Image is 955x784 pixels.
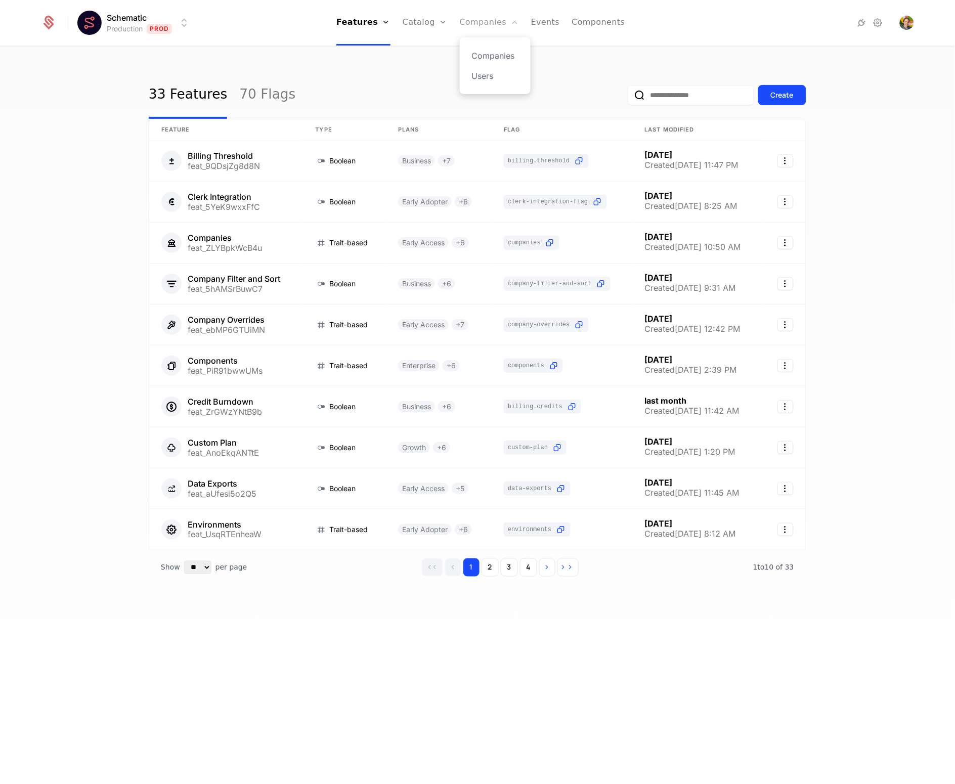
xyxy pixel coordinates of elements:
[777,318,794,331] button: Select action
[777,359,794,372] button: Select action
[445,558,461,577] button: Go to previous page
[900,16,914,30] button: Open user button
[482,558,499,577] button: Go to page 2
[777,195,794,208] button: Select action
[777,400,794,413] button: Select action
[855,17,867,29] a: Integrations
[753,563,794,572] span: 33
[149,119,303,141] th: Feature
[777,482,794,495] button: Select action
[215,562,247,573] span: per page
[107,24,143,34] div: Production
[758,85,806,105] button: Create
[303,119,386,141] th: Type
[463,558,480,577] button: Go to page 1
[147,24,172,34] span: Prod
[872,17,884,29] a: Settings
[501,558,518,577] button: Go to page 3
[161,562,180,573] span: Show
[520,558,537,577] button: Go to page 4
[777,154,794,167] button: Select action
[80,12,191,34] button: Select environment
[753,563,785,572] span: 1 to 10 of
[184,561,211,574] select: Select page size
[239,71,295,119] a: 70 Flags
[633,119,762,141] th: Last Modified
[149,550,806,585] div: Table pagination
[557,558,579,577] button: Go to last page
[422,558,579,577] div: Page navigation
[422,558,443,577] button: Go to first page
[777,523,794,536] button: Select action
[386,119,492,141] th: Plans
[472,50,518,62] a: Companies
[771,90,794,100] div: Create
[777,236,794,249] button: Select action
[77,11,102,35] img: Schematic
[492,119,632,141] th: Flag
[777,277,794,290] button: Select action
[472,70,518,82] a: Users
[539,558,555,577] button: Go to next page
[900,16,914,30] img: Ben Papillon
[107,12,147,24] span: Schematic
[149,71,227,119] a: 33 Features
[777,441,794,454] button: Select action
